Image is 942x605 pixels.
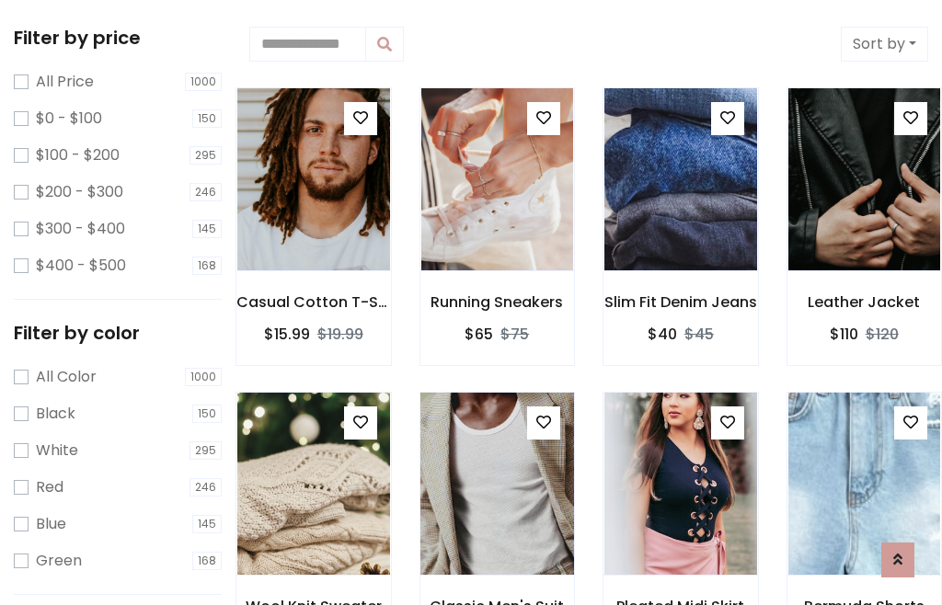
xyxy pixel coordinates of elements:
span: 145 [192,515,222,533]
span: 1000 [185,73,222,91]
h5: Filter by price [14,27,222,49]
label: Green [36,550,82,572]
span: 150 [192,405,222,423]
h6: Leather Jacket [787,293,942,311]
del: $75 [500,324,529,345]
span: 295 [190,146,222,165]
h5: Filter by color [14,322,222,344]
span: 295 [190,441,222,460]
label: Red [36,476,63,498]
label: $300 - $400 [36,218,125,240]
label: All Price [36,71,94,93]
label: Blue [36,513,66,535]
button: Sort by [841,27,928,62]
h6: $110 [830,325,858,343]
h6: $40 [648,325,677,343]
h6: Casual Cotton T-Shirt [236,293,391,311]
span: 246 [190,183,222,201]
span: 145 [192,220,222,238]
label: All Color [36,366,97,388]
h6: $65 [465,325,493,343]
h6: Slim Fit Denim Jeans [603,293,758,311]
label: $400 - $500 [36,255,126,277]
h6: $15.99 [264,325,310,343]
span: 168 [192,552,222,570]
label: $0 - $100 [36,108,102,130]
h6: Running Sneakers [420,293,575,311]
span: 150 [192,109,222,128]
span: 1000 [185,368,222,386]
label: Black [36,403,75,425]
span: 246 [190,478,222,497]
label: $200 - $300 [36,181,123,203]
label: White [36,439,78,462]
del: $19.99 [317,324,363,345]
del: $45 [684,324,714,345]
span: 168 [192,257,222,275]
del: $120 [866,324,899,345]
label: $100 - $200 [36,144,120,166]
